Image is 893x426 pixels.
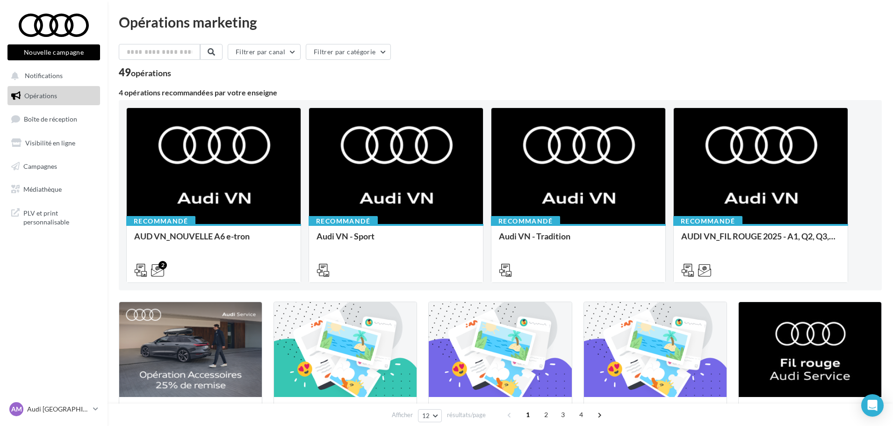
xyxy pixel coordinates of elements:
div: Recommandé [309,216,378,226]
div: Opérations marketing [119,15,882,29]
span: Visibilité en ligne [25,139,75,147]
a: AM Audi [GEOGRAPHIC_DATA] [7,400,100,418]
span: PLV et print personnalisable [23,207,96,227]
span: AM [11,404,22,414]
a: Opérations [6,86,102,106]
span: 2 [539,407,554,422]
div: 4 opérations recommandées par votre enseigne [119,89,882,96]
div: Recommandé [673,216,742,226]
div: Audi VN - Sport [317,231,475,250]
div: Open Intercom Messenger [861,394,884,417]
span: Notifications [25,72,63,80]
span: Opérations [24,92,57,100]
span: Afficher [392,411,413,419]
p: Audi [GEOGRAPHIC_DATA] [27,404,89,414]
button: Nouvelle campagne [7,44,100,60]
div: Recommandé [126,216,195,226]
span: 12 [422,412,430,419]
div: AUD VN_NOUVELLE A6 e-tron [134,231,293,250]
button: 12 [418,409,442,422]
a: Médiathèque [6,180,102,199]
span: 1 [520,407,535,422]
div: 49 [119,67,171,78]
span: résultats/page [447,411,486,419]
div: Recommandé [491,216,560,226]
div: opérations [131,69,171,77]
button: Filtrer par catégorie [306,44,391,60]
a: PLV et print personnalisable [6,203,102,231]
button: Filtrer par canal [228,44,301,60]
span: 4 [574,407,589,422]
span: Boîte de réception [24,115,77,123]
a: Visibilité en ligne [6,133,102,153]
span: 3 [555,407,570,422]
div: 2 [158,261,167,269]
div: Audi VN - Tradition [499,231,658,250]
a: Boîte de réception [6,109,102,129]
a: Campagnes [6,157,102,176]
span: Médiathèque [23,185,62,193]
span: Campagnes [23,162,57,170]
div: AUDI VN_FIL ROUGE 2025 - A1, Q2, Q3, Q5 et Q4 e-tron [681,231,840,250]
